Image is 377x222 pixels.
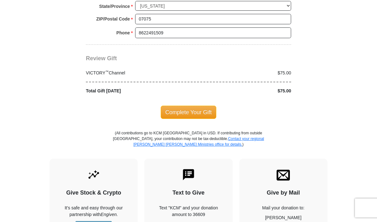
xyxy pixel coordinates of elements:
div: Text "KCM" and your donation amount to 36609 [155,205,221,218]
p: (All contributions go to KCM [GEOGRAPHIC_DATA] in USD. If contributing from outside [GEOGRAPHIC_D... [113,131,264,159]
h4: Give by Mail [250,190,316,197]
div: $75.00 [188,70,295,77]
div: $75.00 [188,88,295,95]
img: envelope.svg [277,168,290,182]
h4: Text to Give [155,190,221,197]
div: VICTORY Channel [83,70,189,77]
p: It's safe and easy through our partnership with [61,205,127,218]
i: Engiven. [101,212,118,217]
div: Total Gift [DATE] [83,88,189,95]
img: give-by-stock.svg [87,168,100,182]
strong: Phone [117,29,130,38]
span: Complete Your Gift [161,106,217,119]
strong: ZIP/Postal Code [96,15,130,24]
img: text-to-give.svg [182,168,195,182]
strong: State/Province [99,2,130,11]
sup: ™ [105,70,109,74]
span: Review Gift [86,56,117,62]
p: Mail your donation to: [250,205,316,212]
h4: Give Stock & Crypto [61,190,127,197]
